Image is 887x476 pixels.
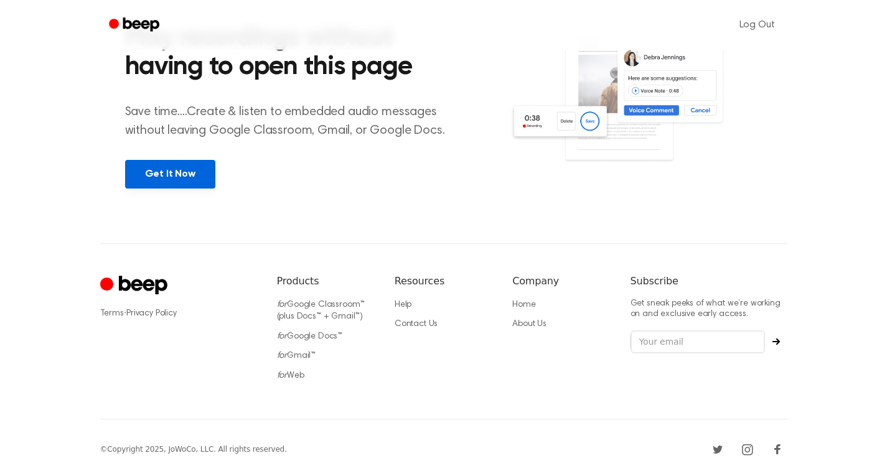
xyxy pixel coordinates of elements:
a: forWeb [277,371,304,380]
i: for [277,332,288,341]
p: Get sneak peeks of what we’re working on and exclusive early access. [631,299,787,320]
i: for [277,371,288,380]
img: Voice Comments on Docs and Recording Widget [510,20,762,187]
i: for [277,352,288,360]
a: Terms [100,309,124,318]
h6: Company [512,274,610,289]
a: Get It Now [125,160,215,189]
a: About Us [512,320,547,329]
input: Your email [631,330,765,354]
a: forGoogle Classroom™ (plus Docs™ + Gmail™) [277,301,365,322]
h6: Resources [395,274,492,289]
i: for [277,301,288,309]
a: forGoogle Docs™ [277,332,343,341]
h6: Products [277,274,375,289]
div: © Copyright 2025, JoWoCo, LLC. All rights reserved. [100,444,287,455]
a: Facebook [767,439,787,459]
h2: Play recordings without having to open this page [125,24,461,83]
a: Home [512,301,535,309]
a: Help [395,301,411,309]
a: Beep [100,13,171,37]
a: Instagram [738,439,758,459]
a: Twitter [708,439,728,459]
h6: Subscribe [631,274,787,289]
button: Subscribe [765,338,787,345]
a: Cruip [100,274,171,298]
a: Log Out [727,10,787,40]
a: forGmail™ [277,352,316,360]
a: Contact Us [395,320,438,329]
a: Privacy Policy [126,309,177,318]
p: Save time....Create & listen to embedded audio messages without leaving Google Classroom, Gmail, ... [125,103,461,140]
div: · [100,307,257,320]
